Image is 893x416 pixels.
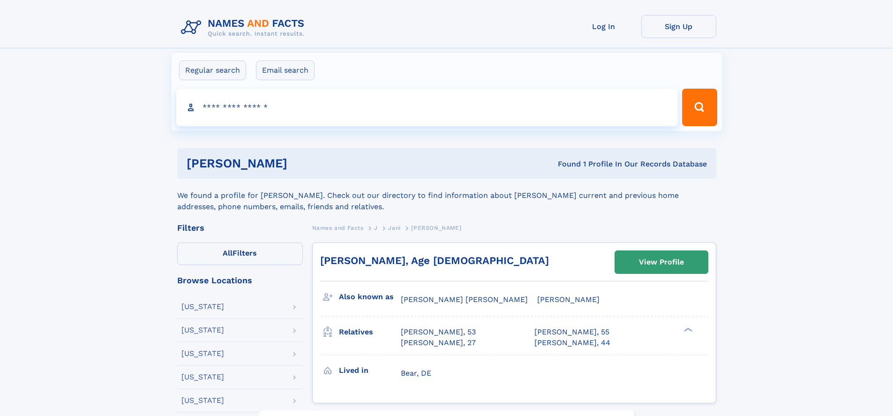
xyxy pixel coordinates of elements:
[388,222,400,234] a: Jani
[339,324,401,340] h3: Relatives
[682,89,717,126] button: Search Button
[223,249,233,257] span: All
[320,255,549,266] a: [PERSON_NAME], Age [DEMOGRAPHIC_DATA]
[177,15,312,40] img: Logo Names and Facts
[401,369,431,378] span: Bear, DE
[615,251,708,273] a: View Profile
[179,61,246,80] label: Regular search
[641,15,716,38] a: Sign Up
[401,295,528,304] span: [PERSON_NAME] [PERSON_NAME]
[256,61,315,80] label: Email search
[176,89,678,126] input: search input
[374,222,378,234] a: J
[181,303,224,310] div: [US_STATE]
[177,224,303,232] div: Filters
[177,242,303,265] label: Filters
[682,327,693,333] div: ❯
[422,159,707,169] div: Found 1 Profile In Our Records Database
[411,225,461,231] span: [PERSON_NAME]
[187,158,423,169] h1: [PERSON_NAME]
[534,327,609,337] a: [PERSON_NAME], 55
[388,225,400,231] span: Jani
[181,397,224,404] div: [US_STATE]
[181,373,224,381] div: [US_STATE]
[537,295,600,304] span: [PERSON_NAME]
[639,251,684,273] div: View Profile
[181,326,224,334] div: [US_STATE]
[401,327,476,337] a: [PERSON_NAME], 53
[177,276,303,285] div: Browse Locations
[339,289,401,305] h3: Also known as
[374,225,378,231] span: J
[534,338,610,348] a: [PERSON_NAME], 44
[312,222,364,234] a: Names and Facts
[401,338,476,348] a: [PERSON_NAME], 27
[177,179,716,212] div: We found a profile for [PERSON_NAME]. Check out our directory to find information about [PERSON_N...
[566,15,641,38] a: Log In
[339,363,401,378] h3: Lived in
[181,350,224,357] div: [US_STATE]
